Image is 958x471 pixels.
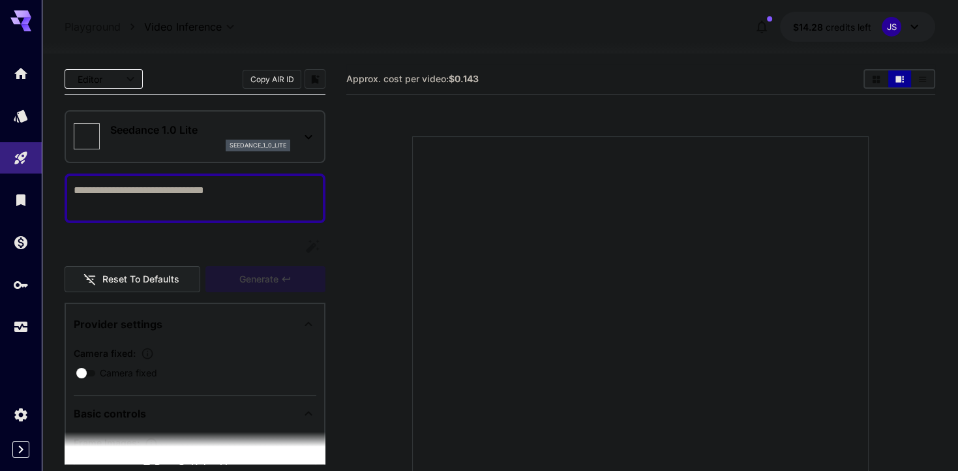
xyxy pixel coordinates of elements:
div: JS [882,17,901,37]
div: API Keys [13,277,29,293]
div: Provider settings [74,309,316,340]
p: Provider settings [74,316,162,332]
div: Seedance 1.0 Liteseedance_1_0_lite [74,117,316,157]
div: $14.27751 [793,20,871,34]
p: Basic controls [74,406,146,421]
span: credits left [826,22,871,33]
div: Settings [13,406,29,423]
div: Home [13,65,29,82]
button: Show videos in video view [888,70,911,87]
div: Show videos in grid viewShow videos in video viewShow videos in list view [863,69,935,89]
b: $0.143 [449,73,479,84]
a: Playground [65,19,121,35]
p: Seedance 1.0 Lite [110,122,290,138]
span: Camera fixed : [74,348,136,359]
div: Library [13,192,29,208]
button: Copy AIR ID [243,70,301,89]
div: Models [13,108,29,124]
button: $14.27751JS [780,12,935,42]
button: Expand sidebar [12,441,29,458]
div: Usage [13,319,29,335]
span: Approx. cost per video: [346,73,479,84]
div: Playground [13,150,29,166]
span: Camera fixed [100,366,157,380]
p: seedance_1_0_lite [230,141,286,150]
button: Show videos in grid view [865,70,888,87]
button: Add to library [309,71,321,87]
nav: breadcrumb [65,19,144,35]
div: Basic controls [74,398,316,429]
span: Editor [78,72,118,86]
div: Wallet [13,234,29,251]
span: Video Inference [144,19,222,35]
button: Reset to defaults [65,266,200,293]
span: $14.28 [793,22,826,33]
button: Show videos in list view [911,70,934,87]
